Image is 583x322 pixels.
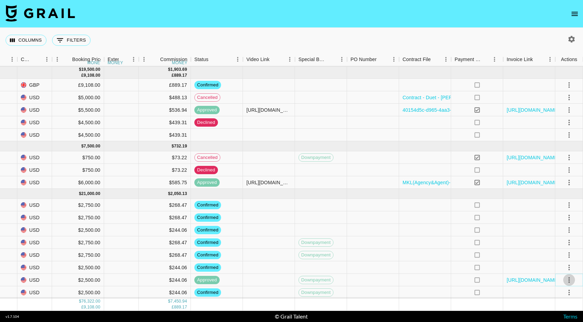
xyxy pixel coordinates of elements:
[194,252,221,259] span: confirmed
[52,116,104,129] div: $4,500.00
[52,104,104,116] div: $5,500.00
[172,73,174,78] div: £
[194,179,220,186] span: approved
[299,289,333,296] span: Downpayment
[168,67,170,73] div: $
[174,73,187,78] div: 889.17
[172,143,174,149] div: $
[299,252,333,259] span: Downpayment
[17,274,52,286] div: USD
[194,239,221,246] span: confirmed
[563,224,575,236] button: select merge strategy
[79,67,81,73] div: $
[6,314,19,319] div: v 1.7.104
[451,53,503,66] div: Payment Sent
[52,199,104,211] div: $2,750.00
[139,224,191,236] div: $244.06
[139,129,191,141] div: $439.31
[84,143,100,149] div: 7,500.00
[52,151,104,164] div: $750.00
[191,53,243,66] div: Status
[563,237,575,248] button: select merge strategy
[347,53,399,66] div: PO Number
[139,54,149,65] button: Menu
[17,249,52,261] div: USD
[243,53,295,66] div: Video Link
[270,54,279,64] button: Sort
[139,176,191,189] div: $585.75
[7,54,17,65] button: Menu
[194,202,221,209] span: confirmed
[507,107,559,113] a: [URL][DOMAIN_NAME]
[563,104,575,116] button: select merge strategy
[108,61,123,65] div: money
[194,214,221,221] span: confirmed
[195,94,220,101] span: cancelled
[275,313,308,320] div: © Grail Talent
[42,54,52,65] button: Menu
[563,152,575,163] button: select merge strategy
[403,53,431,66] div: Contract File
[52,274,104,286] div: $2,500.00
[17,176,52,189] div: USD
[139,199,191,211] div: $268.47
[17,236,52,249] div: USD
[545,54,555,65] button: Menu
[561,53,577,66] div: Actions
[139,151,191,164] div: $73.22
[62,54,72,64] button: Sort
[17,53,52,66] div: Currency
[168,191,170,197] div: $
[563,249,575,261] button: select merge strategy
[170,191,187,197] div: 2,050.13
[160,53,187,66] div: Commission
[172,61,187,65] div: money
[17,164,52,176] div: USD
[139,249,191,261] div: $268.47
[17,151,52,164] div: USD
[350,53,377,66] div: PO Number
[563,164,575,176] button: select merge strategy
[194,53,209,66] div: Status
[128,54,139,65] button: Menu
[52,286,104,299] div: $2,500.00
[170,67,187,73] div: 1,903.69
[431,54,440,64] button: Sort
[377,54,386,64] button: Sort
[194,264,221,271] span: confirmed
[52,211,104,224] div: $2,750.00
[21,53,32,66] div: Currency
[194,227,221,234] span: confirmed
[170,299,187,305] div: 7,450.94
[563,117,575,128] button: select merge strategy
[52,54,62,65] button: Menu
[568,7,582,21] button: open drawer
[489,54,500,65] button: Menu
[139,104,191,116] div: $536.94
[563,199,575,211] button: select merge strategy
[139,261,191,274] div: $244.06
[87,61,103,65] div: money
[150,54,160,64] button: Sort
[246,179,291,186] div: https://www.tiktok.com/@tiffytoky/video/7541083498992487702?lang=en
[79,299,81,305] div: $
[299,154,333,161] span: Downpayment
[52,249,104,261] div: $2,750.00
[6,35,47,46] button: Select columns
[563,274,575,286] button: select merge strategy
[507,154,559,161] a: [URL][DOMAIN_NAME]
[441,54,451,65] button: Menu
[17,211,52,224] div: USD
[246,53,270,66] div: Video Link
[168,299,170,305] div: $
[52,35,91,46] button: Show filters
[81,299,100,305] div: 76,322.00
[503,53,555,66] div: Invoice Link
[563,129,575,141] button: select merge strategy
[81,191,100,197] div: 21,000.00
[52,91,104,104] div: $5,000.00
[84,73,100,78] div: 9,108.00
[52,236,104,249] div: $2,750.00
[563,313,577,320] a: Terms
[139,274,191,286] div: $244.06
